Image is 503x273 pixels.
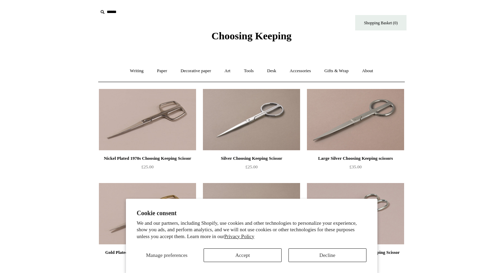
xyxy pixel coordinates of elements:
a: Accessories [284,62,317,80]
img: Nickel Plated 1970s Choosing Keeping Scissor [99,89,196,151]
a: Writing [124,62,150,80]
span: Manage preferences [146,252,188,258]
a: Gold Choosing Keeping Scissor Gold Choosing Keeping Scissor [203,183,300,245]
div: Large Silver Choosing Keeping scissors [309,154,402,162]
a: Desk [261,62,283,80]
a: Privacy Policy [224,234,254,239]
a: Nickel Plated 1970s Choosing Keeping Scissor £25.00 [99,154,196,182]
img: Silver Choosing Keeping Scissor [203,89,300,151]
div: Nickel Plated 1970s Choosing Keeping Scissor [101,154,194,162]
span: £25.00 [245,164,258,169]
button: Decline [288,248,366,262]
img: Gold Choosing Keeping Scissor [203,183,300,245]
span: Choosing Keeping [211,30,292,41]
span: £25.00 [141,164,154,169]
a: Nickel Plated Office Choosing Keeping Scissor Nickel Plated Office Choosing Keeping Scissor [307,183,404,245]
p: We and our partners, including Shopify, use cookies and other technologies to personalize your ex... [137,220,366,240]
a: Large Silver Choosing Keeping scissors Large Silver Choosing Keeping scissors [307,89,404,151]
a: Gifts & Wrap [318,62,355,80]
h2: Cookie consent [137,210,366,217]
a: Silver Choosing Keeping Scissor £25.00 [203,154,300,182]
a: Choosing Keeping [211,36,292,40]
button: Accept [204,248,282,262]
div: Silver Choosing Keeping Scissor [205,154,298,162]
a: Paper [151,62,173,80]
a: Decorative paper [175,62,217,80]
div: Gold Plated 1970s Choosing Keeping Scissor [101,248,194,257]
img: Gold Plated 1970s Choosing Keeping Scissor [99,183,196,245]
img: Nickel Plated Office Choosing Keeping Scissor [307,183,404,245]
a: Tools [238,62,260,80]
a: Gold Plated 1970s Choosing Keeping Scissor Gold Plated 1970s Choosing Keeping Scissor [99,183,196,245]
button: Manage preferences [137,248,197,262]
a: Art [218,62,236,80]
img: Large Silver Choosing Keeping scissors [307,89,404,151]
a: About [356,62,379,80]
a: Shopping Basket (0) [355,15,407,30]
a: Silver Choosing Keeping Scissor Silver Choosing Keeping Scissor [203,89,300,151]
span: £35.00 [349,164,362,169]
a: Large Silver Choosing Keeping scissors £35.00 [307,154,404,182]
a: Nickel Plated 1970s Choosing Keeping Scissor Nickel Plated 1970s Choosing Keeping Scissor [99,89,196,151]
